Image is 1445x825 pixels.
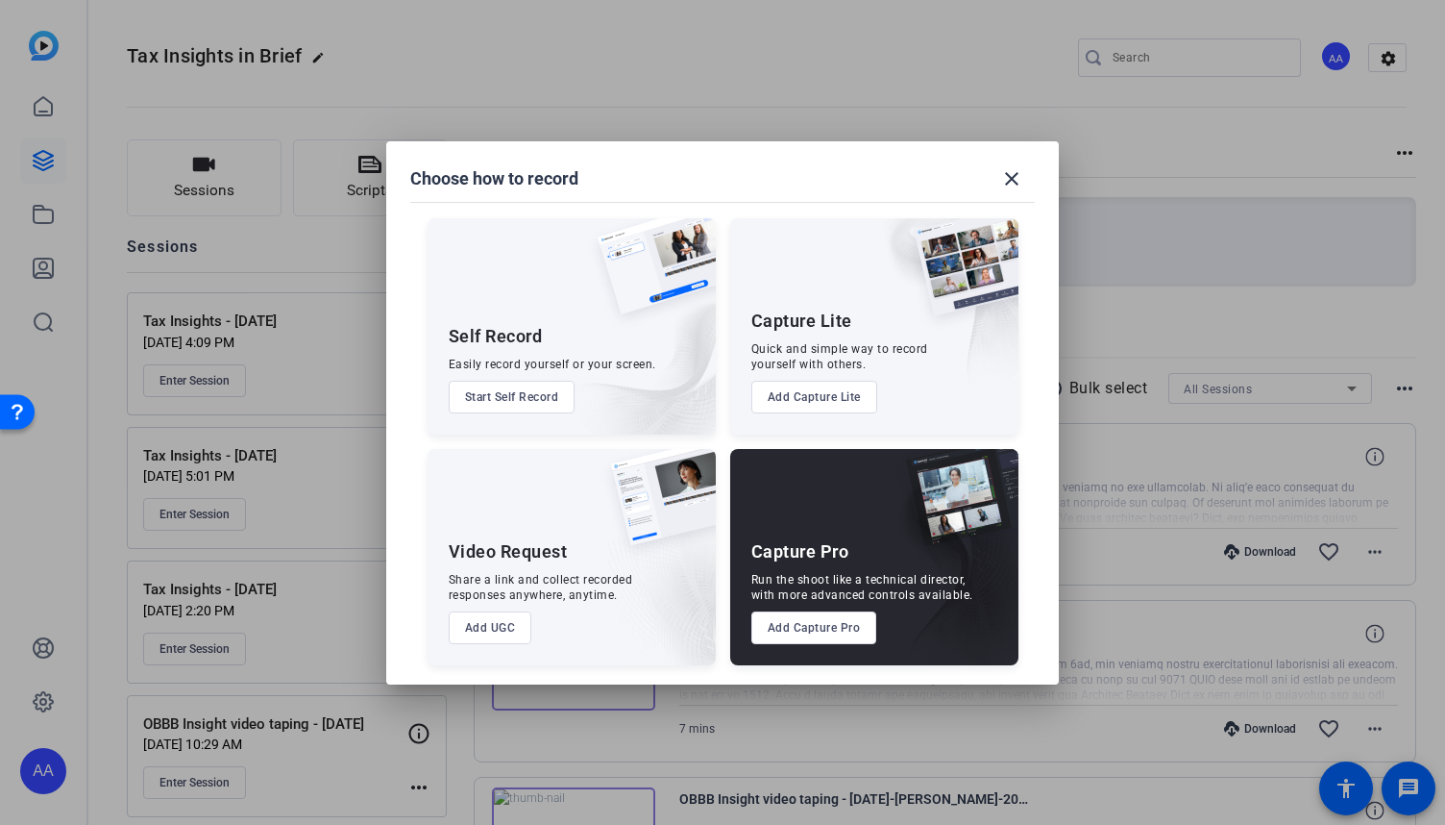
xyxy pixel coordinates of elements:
[410,167,578,190] h1: Choose how to record
[751,341,928,372] div: Quick and simple way to record yourself with others.
[449,381,576,413] button: Start Self Record
[892,449,1018,566] img: capture-pro.png
[597,449,716,565] img: ugc-content.png
[751,572,973,603] div: Run the shoot like a technical director, with more advanced controls available.
[751,381,877,413] button: Add Capture Lite
[549,260,716,435] img: embarkstudio-self-record.png
[604,509,716,665] img: embarkstudio-ugc-content.png
[846,218,1018,411] img: embarkstudio-capture-lite.png
[449,612,532,644] button: Add UGC
[1000,167,1023,190] mat-icon: close
[751,540,849,563] div: Capture Pro
[449,572,633,603] div: Share a link and collect recorded responses anywhere, anytime.
[876,473,1018,665] img: embarkstudio-capture-pro.png
[449,357,656,372] div: Easily record yourself or your screen.
[449,540,568,563] div: Video Request
[899,218,1018,336] img: capture-lite.png
[449,325,543,348] div: Self Record
[751,310,852,333] div: Capture Lite
[751,612,877,644] button: Add Capture Pro
[583,218,716,334] img: self-record.png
